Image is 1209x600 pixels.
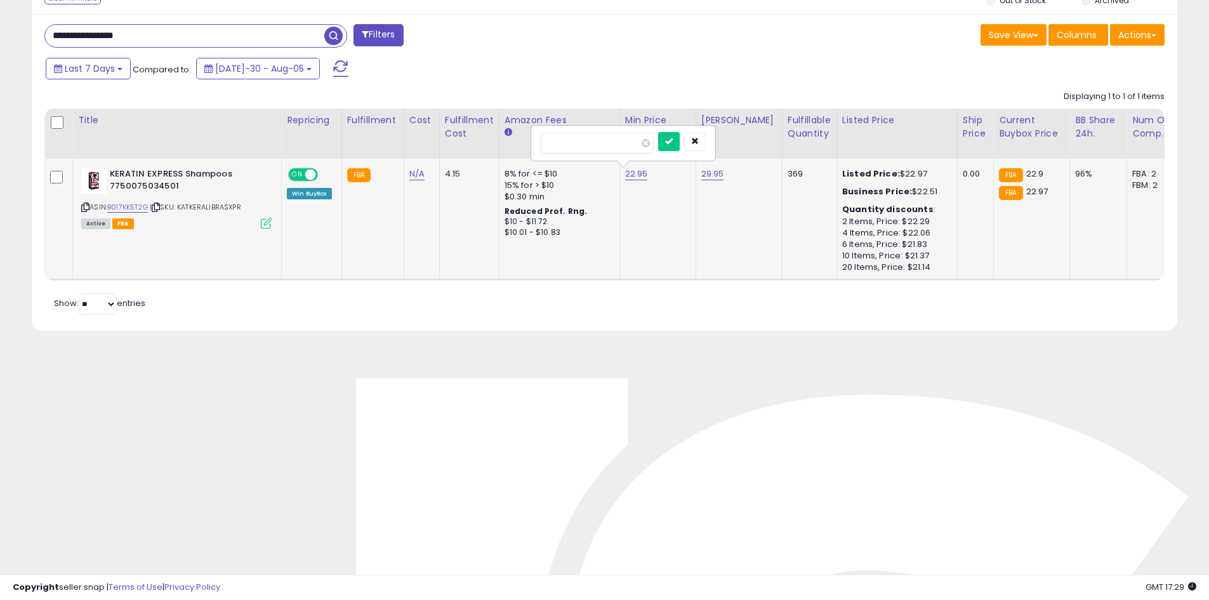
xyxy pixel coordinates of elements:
[78,114,276,127] div: Title
[842,114,952,127] div: Listed Price
[505,217,610,227] div: $10 - $11.72
[409,114,434,127] div: Cost
[842,250,948,262] div: 10 Items, Price: $21.37
[347,168,371,182] small: FBA
[150,202,241,212] span: | SKU: KATKERALIBRASXPR
[842,203,934,215] b: Quantity discounts
[46,58,131,79] button: Last 7 Days
[701,168,724,180] a: 29.95
[963,168,984,180] div: 0.00
[625,114,690,127] div: Min Price
[287,114,336,127] div: Repricing
[505,114,614,127] div: Amazon Fees
[505,191,610,203] div: $0.30 min
[287,188,332,199] div: Win BuyBox
[999,186,1022,200] small: FBA
[625,168,648,180] a: 22.95
[1110,24,1165,46] button: Actions
[133,63,191,76] span: Compared to:
[701,114,777,127] div: [PERSON_NAME]
[505,227,610,238] div: $10.01 - $10.83
[963,114,988,140] div: Ship Price
[445,168,489,180] div: 4.15
[842,239,948,250] div: 6 Items, Price: $21.83
[842,186,948,197] div: $22.51
[1132,168,1174,180] div: FBA: 2
[1132,180,1174,191] div: FBM: 2
[999,168,1022,182] small: FBA
[842,185,912,197] b: Business Price:
[842,204,948,215] div: :
[1075,168,1117,180] div: 96%
[54,297,145,309] span: Show: entries
[788,168,827,180] div: 369
[1132,114,1179,140] div: Num of Comp.
[1075,114,1121,140] div: BB Share 24h.
[289,170,305,180] span: ON
[107,202,148,213] a: B017KK5T2G
[505,180,610,191] div: 15% for > $10
[215,62,304,75] span: [DATE]-30 - Aug-05
[112,218,134,229] span: FBA
[1057,29,1097,41] span: Columns
[505,127,512,138] small: Amazon Fees.
[196,58,320,79] button: [DATE]-30 - Aug-05
[110,168,264,195] b: KERATIN EXPRESS Shampoos 7750075034501
[445,114,494,140] div: Fulfillment Cost
[81,218,110,229] span: All listings currently available for purchase on Amazon
[999,114,1064,140] div: Current Buybox Price
[81,168,272,227] div: ASIN:
[347,114,399,127] div: Fulfillment
[65,62,115,75] span: Last 7 Days
[842,216,948,227] div: 2 Items, Price: $22.29
[981,24,1047,46] button: Save View
[1026,168,1044,180] span: 22.9
[842,262,948,273] div: 20 Items, Price: $21.14
[1026,185,1048,197] span: 22.97
[842,227,948,239] div: 4 Items, Price: $22.06
[842,168,948,180] div: $22.97
[409,168,425,180] a: N/A
[316,170,336,180] span: OFF
[1048,24,1108,46] button: Columns
[842,168,900,180] b: Listed Price:
[505,206,588,217] b: Reduced Prof. Rng.
[353,24,403,46] button: Filters
[81,168,107,194] img: 41MFV+1VOEL._SL40_.jpg
[1064,91,1165,103] div: Displaying 1 to 1 of 1 items
[505,168,610,180] div: 8% for <= $10
[788,114,831,140] div: Fulfillable Quantity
